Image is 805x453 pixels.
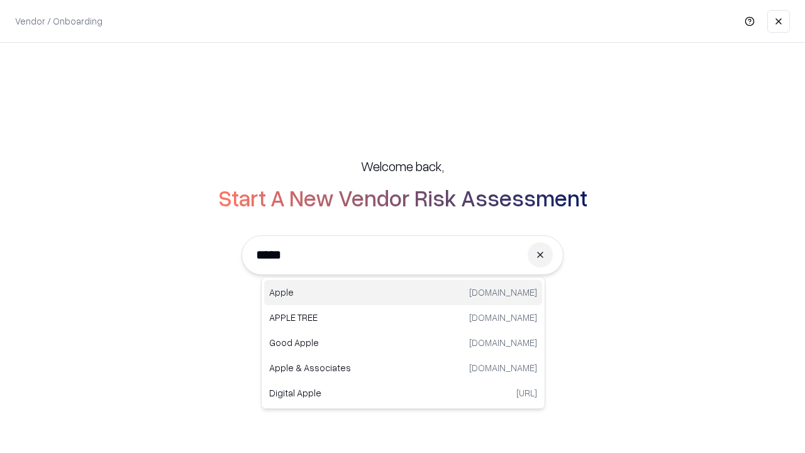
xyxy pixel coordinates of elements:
p: [DOMAIN_NAME] [469,311,537,324]
p: Vendor / Onboarding [15,14,103,28]
p: Digital Apple [269,386,403,400]
h5: Welcome back, [361,157,444,175]
p: Good Apple [269,336,403,349]
p: [DOMAIN_NAME] [469,286,537,299]
p: [URL] [516,386,537,400]
p: [DOMAIN_NAME] [469,336,537,349]
p: Apple & Associates [269,361,403,374]
p: [DOMAIN_NAME] [469,361,537,374]
p: Apple [269,286,403,299]
h2: Start A New Vendor Risk Assessment [218,185,587,210]
div: Suggestions [261,277,545,409]
p: APPLE TREE [269,311,403,324]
